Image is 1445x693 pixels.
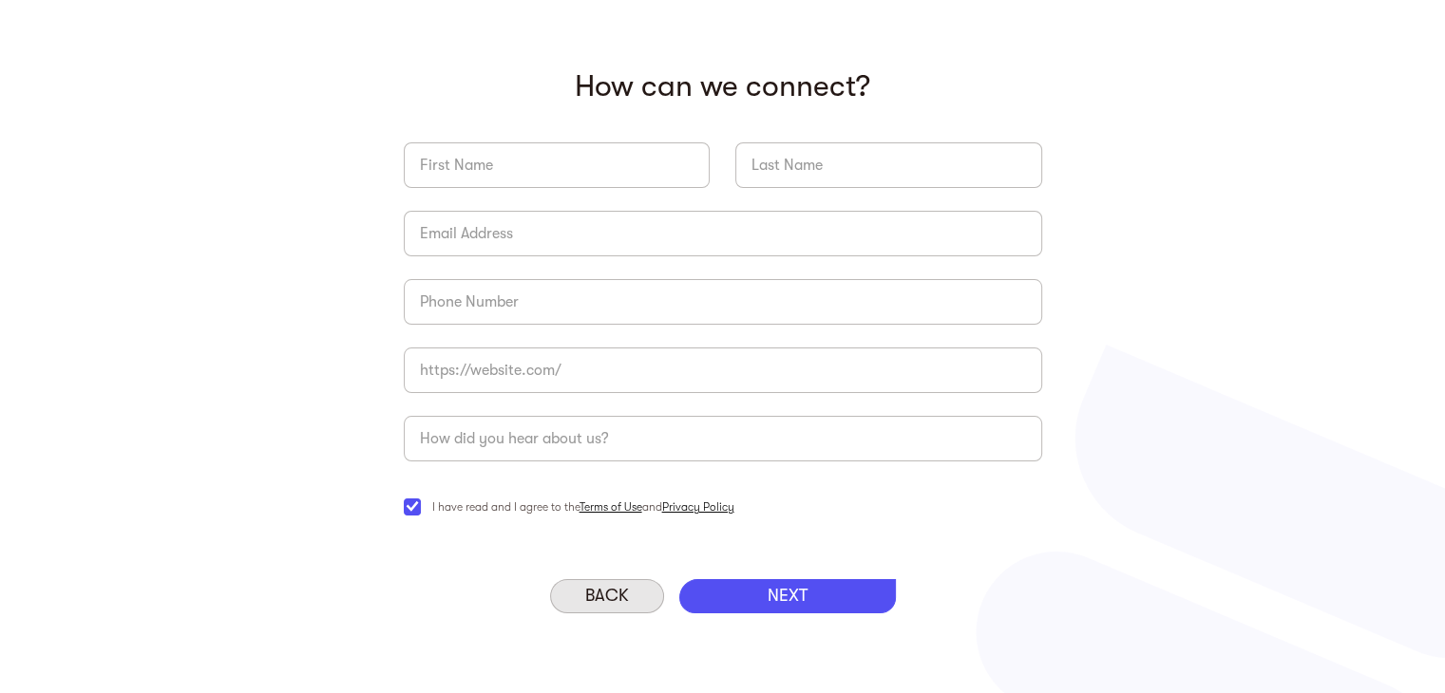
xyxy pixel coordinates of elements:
[404,211,1042,256] input: Email Address
[585,586,629,607] p: Back
[404,279,1042,325] input: Phone Number
[580,500,642,514] a: Terms of Use
[432,496,734,518] span: I have read and I agree to the and
[404,68,1042,104] p: How can we connect?
[735,142,1042,188] input: Last Name
[768,586,808,607] p: NEXT
[404,416,1042,461] input: How did you hear about us?
[404,347,1042,393] input: https://website.com/
[662,500,734,514] a: Privacy Policy
[404,142,711,188] input: First Name
[404,68,1042,556] form: briefForm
